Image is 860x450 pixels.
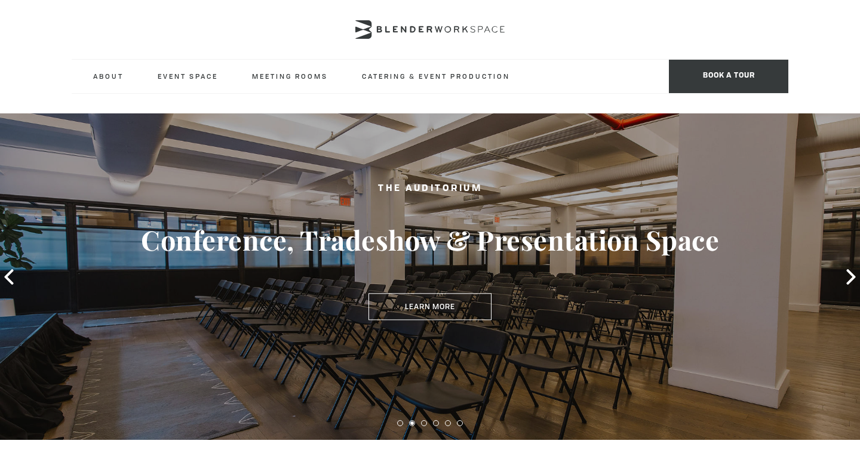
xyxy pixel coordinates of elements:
h2: The Auditorium [43,181,817,196]
a: Learn More [368,293,492,320]
a: Meeting Rooms [242,60,337,93]
span: Book a tour [669,60,788,93]
a: Catering & Event Production [352,60,520,93]
iframe: Chat Widget [800,393,860,450]
a: About [84,60,133,93]
h3: Conference, Tradeshow & Presentation Space [43,223,817,257]
a: Event Space [148,60,228,93]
